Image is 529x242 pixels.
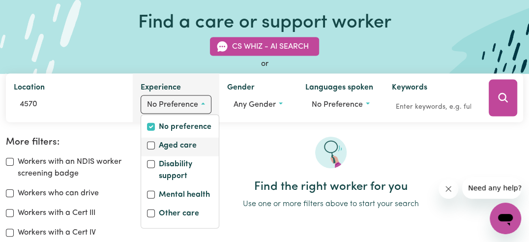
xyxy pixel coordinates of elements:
label: Workers who can drive [18,187,99,199]
label: Workers with a Cert IV [18,227,96,239]
h2: Find the right worker for you [138,180,523,194]
span: No preference [311,100,362,108]
label: Aged care [159,139,197,153]
button: Search [489,79,517,116]
label: Workers with an NDIS worker screening badge [18,156,126,180]
button: Worker experience options [141,95,211,114]
h2: More filters: [6,137,126,148]
span: Need any help? [6,7,59,15]
h1: Find a care or support worker [138,12,391,34]
span: Any gender [234,100,276,108]
label: Disability support [159,158,213,183]
label: Gender [227,81,255,95]
button: CS Whiz - AI Search [210,37,319,56]
label: Experience [141,81,181,95]
button: Worker gender preference [227,95,289,114]
label: Keywords [392,81,427,95]
p: Use one or more filters above to start your search [138,198,523,210]
input: Enter a suburb [14,95,125,113]
iframe: Button to launch messaging window [490,203,521,234]
iframe: Close message [439,179,458,199]
label: No preference [159,121,211,134]
label: Location [14,81,45,95]
div: or [6,58,523,69]
label: Mental health [159,188,210,202]
div: Worker experience options [141,114,219,228]
label: Other care [159,207,199,221]
label: Languages spoken [305,81,373,95]
input: Enter keywords, e.g. full name, interests [392,99,475,114]
iframe: Message from company [462,177,521,199]
button: Worker language preferences [305,95,376,114]
span: No preference [147,100,198,108]
label: Workers with a Cert III [18,207,95,219]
